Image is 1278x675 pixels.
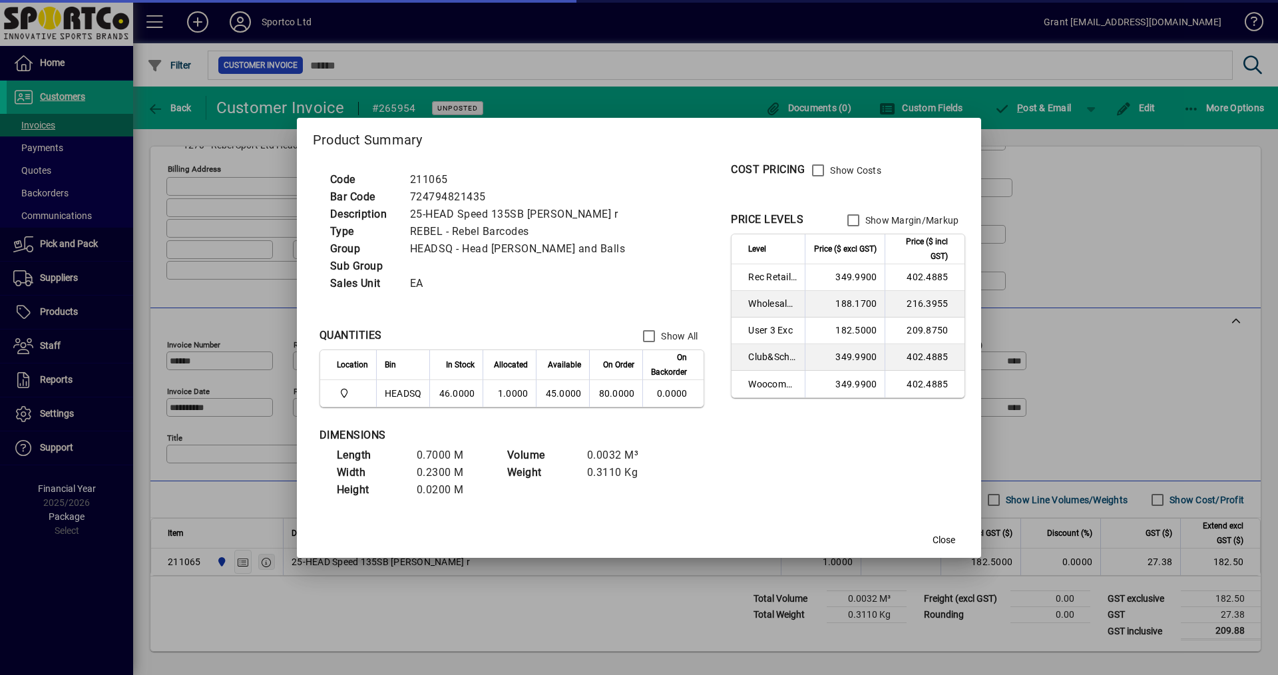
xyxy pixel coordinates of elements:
[599,388,635,399] span: 80.0000
[501,464,580,481] td: Weight
[580,447,660,464] td: 0.0032 M³
[748,242,766,256] span: Level
[748,350,797,363] span: Club&School Exc
[885,291,964,318] td: 216.3955
[805,291,885,318] td: 188.1700
[410,447,490,464] td: 0.7000 M
[323,206,403,223] td: Description
[814,242,877,256] span: Price ($ excl GST)
[885,318,964,344] td: 209.8750
[323,171,403,188] td: Code
[403,171,642,188] td: 211065
[410,464,490,481] td: 0.2300 M
[731,162,805,178] div: COST PRICING
[748,324,797,337] span: User 3 Exc
[603,357,634,372] span: On Order
[323,275,403,292] td: Sales Unit
[323,188,403,206] td: Bar Code
[330,447,410,464] td: Length
[319,427,652,443] div: DIMENSIONS
[501,447,580,464] td: Volume
[403,206,642,223] td: 25-HEAD Speed 135SB [PERSON_NAME] r
[805,318,885,344] td: 182.5000
[385,357,396,372] span: Bin
[548,357,581,372] span: Available
[330,464,410,481] td: Width
[403,275,642,292] td: EA
[658,330,698,343] label: Show All
[337,357,368,372] span: Location
[863,214,959,227] label: Show Margin/Markup
[410,481,490,499] td: 0.0200 M
[323,223,403,240] td: Type
[885,371,964,397] td: 402.4885
[494,357,528,372] span: Allocated
[297,118,982,156] h2: Product Summary
[323,240,403,258] td: Group
[651,350,687,379] span: On Backorder
[805,344,885,371] td: 349.9900
[323,258,403,275] td: Sub Group
[319,328,382,343] div: QUANTITIES
[330,481,410,499] td: Height
[536,380,589,407] td: 45.0000
[893,234,948,264] span: Price ($ incl GST)
[446,357,475,372] span: In Stock
[403,223,642,240] td: REBEL - Rebel Barcodes
[933,533,955,547] span: Close
[805,371,885,397] td: 349.9900
[748,297,797,310] span: Wholesale Exc
[805,264,885,291] td: 349.9900
[403,188,642,206] td: 724794821435
[923,529,965,553] button: Close
[885,344,964,371] td: 402.4885
[376,380,430,407] td: HEADSQ
[827,164,881,177] label: Show Costs
[885,264,964,291] td: 402.4885
[403,240,642,258] td: HEADSQ - Head [PERSON_NAME] and Balls
[483,380,536,407] td: 1.0000
[748,377,797,391] span: Woocommerce Retail
[731,212,803,228] div: PRICE LEVELS
[429,380,483,407] td: 46.0000
[580,464,660,481] td: 0.3110 Kg
[748,270,797,284] span: Rec Retail Inc
[642,380,704,407] td: 0.0000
